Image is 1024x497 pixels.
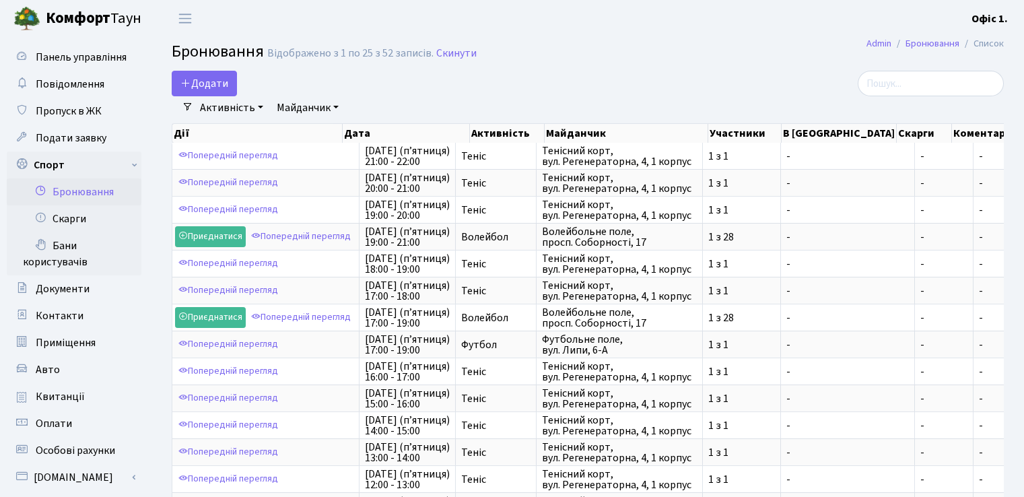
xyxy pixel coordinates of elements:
[786,393,909,404] span: -
[786,151,909,162] span: -
[920,232,967,242] span: -
[542,361,697,383] span: Тенісний корт, вул. Регенераторна, 4, 1 корпус
[979,176,983,191] span: -
[542,307,697,329] span: Волейбольне поле, просп. Соборності, 17
[461,312,531,323] span: Волейбол
[36,77,104,92] span: Повідомлення
[708,124,782,143] th: Участники
[36,335,96,350] span: Приміщення
[461,178,531,189] span: Теніс
[36,389,85,404] span: Квитанції
[7,178,141,205] a: Бронювання
[959,36,1004,51] li: Список
[461,474,531,485] span: Теніс
[7,356,141,383] a: Авто
[708,151,775,162] span: 1 з 1
[365,172,450,194] span: [DATE] (п’ятниця) 20:00 - 21:00
[920,151,967,162] span: -
[920,474,967,485] span: -
[920,205,967,216] span: -
[175,469,281,490] a: Попередній перегляд
[461,339,531,350] span: Футбол
[36,104,102,119] span: Пропуск в ЖК
[13,5,40,32] img: logo.png
[36,362,60,377] span: Авто
[545,124,708,143] th: Майданчик
[542,199,697,221] span: Тенісний корт, вул. Регенераторна, 4, 1 корпус
[7,275,141,302] a: Документи
[542,280,697,302] span: Тенісний корт, вул. Регенераторна, 4, 1 корпус
[461,366,531,377] span: Теніс
[786,420,909,431] span: -
[971,11,1008,26] b: Офіс 1.
[461,205,531,216] span: Теніс
[365,334,450,356] span: [DATE] (п’ятниця) 17:00 - 19:00
[461,151,531,162] span: Теніс
[267,47,434,60] div: Відображено з 1 по 25 з 52 записів.
[542,442,697,463] span: Тенісний корт, вул. Регенераторна, 4, 1 корпус
[858,71,1004,96] input: Пошук...
[7,125,141,152] a: Подати заявку
[786,339,909,350] span: -
[786,205,909,216] span: -
[7,152,141,178] a: Спорт
[248,226,354,247] a: Попередній перегляд
[897,124,952,143] th: Скарги
[708,393,775,404] span: 1 з 1
[786,474,909,485] span: -
[175,415,281,436] a: Попередній перегляд
[920,447,967,458] span: -
[343,124,469,143] th: Дата
[846,30,1024,58] nav: breadcrumb
[708,420,775,431] span: 1 з 1
[7,71,141,98] a: Повідомлення
[979,337,983,352] span: -
[365,442,450,463] span: [DATE] (п’ятниця) 13:00 - 14:00
[786,232,909,242] span: -
[708,366,775,377] span: 1 з 1
[365,280,450,302] span: [DATE] (п’ятниця) 17:00 - 18:00
[461,286,531,296] span: Теніс
[979,284,983,298] span: -
[979,472,983,487] span: -
[7,44,141,71] a: Панель управління
[365,361,450,383] span: [DATE] (п’ятниця) 16:00 - 17:00
[461,259,531,269] span: Теніс
[542,388,697,409] span: Тенісний корт, вул. Регенераторна, 4, 1 корпус
[365,415,450,436] span: [DATE] (п’ятниця) 14:00 - 15:00
[542,334,697,356] span: Футбольне поле, вул. Липи, 6-А
[7,232,141,275] a: Бани користувачів
[175,388,281,409] a: Попередній перегляд
[271,96,344,119] a: Майданчик
[36,50,127,65] span: Панель управління
[175,172,281,193] a: Попередній перегляд
[866,36,891,51] a: Admin
[782,124,897,143] th: В [GEOGRAPHIC_DATA]
[461,447,531,458] span: Теніс
[708,312,775,323] span: 1 з 28
[175,145,281,166] a: Попередній перегляд
[920,286,967,296] span: -
[920,393,967,404] span: -
[365,226,450,248] span: [DATE] (п’ятниця) 19:00 - 21:00
[979,149,983,164] span: -
[979,230,983,244] span: -
[7,464,141,491] a: [DOMAIN_NAME]
[7,98,141,125] a: Пропуск в ЖК
[365,388,450,409] span: [DATE] (п’ятниця) 15:00 - 16:00
[195,96,269,119] a: Активність
[175,199,281,220] a: Попередній перегляд
[920,366,967,377] span: -
[542,469,697,490] span: Тенісний корт, вул. Регенераторна, 4, 1 корпус
[906,36,959,51] a: Бронювання
[172,71,237,96] button: Додати
[470,124,545,143] th: Активність
[542,253,697,275] span: Тенісний корт, вул. Регенераторна, 4, 1 корпус
[708,474,775,485] span: 1 з 1
[36,281,90,296] span: Документи
[920,178,967,189] span: -
[979,203,983,218] span: -
[365,307,450,329] span: [DATE] (п’ятниця) 17:00 - 19:00
[542,415,697,436] span: Тенісний корт, вул. Регенераторна, 4, 1 корпус
[920,312,967,323] span: -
